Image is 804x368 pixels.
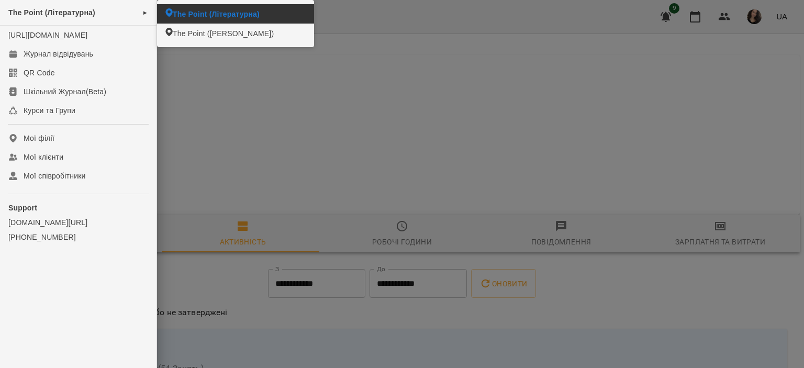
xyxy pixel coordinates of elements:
[173,28,274,39] span: The Point ([PERSON_NAME])
[24,171,86,181] div: Мої співробітники
[8,8,95,17] span: The Point (Літературна)
[24,105,75,116] div: Курси та Групи
[8,203,148,213] p: Support
[8,232,148,242] a: [PHONE_NUMBER]
[8,217,148,228] a: [DOMAIN_NAME][URL]
[173,9,260,19] span: The Point (Літературна)
[142,8,148,17] span: ►
[24,133,54,143] div: Мої філії
[24,152,63,162] div: Мої клієнти
[24,49,93,59] div: Журнал відвідувань
[24,86,106,97] div: Шкільний Журнал(Beta)
[24,68,55,78] div: QR Code
[8,31,87,39] a: [URL][DOMAIN_NAME]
